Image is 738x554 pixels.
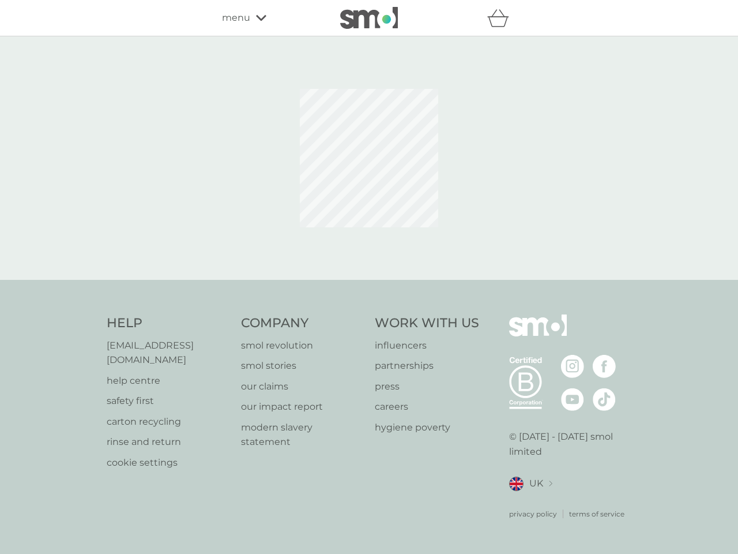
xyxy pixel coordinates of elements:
p: © [DATE] - [DATE] smol limited [509,429,632,459]
span: menu [222,10,250,25]
a: terms of service [569,508,624,519]
a: influencers [375,338,479,353]
a: [EMAIL_ADDRESS][DOMAIN_NAME] [107,338,229,368]
img: select a new location [549,481,552,487]
a: partnerships [375,358,479,373]
a: our impact report [241,399,364,414]
a: privacy policy [509,508,557,519]
h4: Company [241,315,364,332]
h4: Help [107,315,229,332]
a: cookie settings [107,455,229,470]
a: careers [375,399,479,414]
img: visit the smol Instagram page [561,355,584,378]
h4: Work With Us [375,315,479,332]
a: smol stories [241,358,364,373]
a: help centre [107,373,229,388]
img: UK flag [509,477,524,491]
div: basket [487,6,516,29]
a: modern slavery statement [241,420,364,450]
img: visit the smol Youtube page [561,388,584,411]
img: visit the smol Tiktok page [593,388,616,411]
img: smol [509,315,567,354]
a: hygiene poverty [375,420,479,435]
img: smol [340,7,398,29]
a: safety first [107,394,229,409]
a: smol revolution [241,338,364,353]
img: visit the smol Facebook page [593,355,616,378]
span: UK [529,476,543,491]
a: our claims [241,379,364,394]
a: press [375,379,479,394]
a: rinse and return [107,435,229,450]
a: carton recycling [107,414,229,429]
